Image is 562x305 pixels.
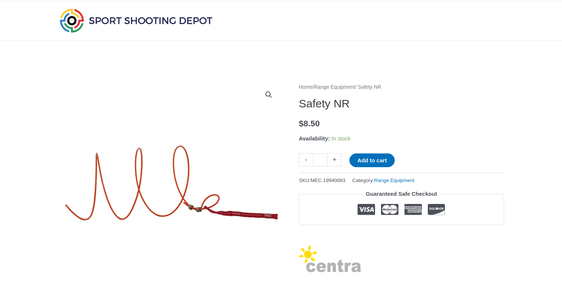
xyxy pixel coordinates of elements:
nav: Breadcrumb [299,82,504,92]
span: In stock [332,135,351,142]
a: Centra [299,245,361,276]
button: Add to cart [349,153,394,167]
a: + [327,153,342,166]
a: View full-screen image gallery [262,88,275,101]
img: Sport Shooting Depot [58,7,214,34]
a: Range Equipment [314,84,355,90]
a: Range Equipment [374,178,414,183]
iframe: Customer reviews powered by Trustpilot [299,231,504,240]
span: $ [299,119,304,128]
legend: Guaranteed Safe Checkout [363,189,440,199]
span: MEC.19940083 [311,178,346,183]
span: SKU: [299,176,345,185]
bdi: 8.50 [299,119,320,128]
h1: Safety NR [299,97,504,110]
input: Product quantity [313,153,327,166]
span: Availability: [299,135,330,142]
a: - [299,153,313,166]
span: Category: [352,176,414,185]
a: Home [299,84,313,90]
